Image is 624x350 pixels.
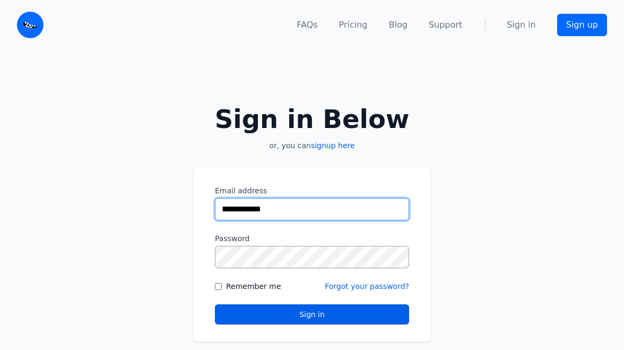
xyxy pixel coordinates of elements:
[193,106,431,132] h2: Sign in Below
[297,19,317,31] a: FAQs
[226,281,281,292] label: Remember me
[193,140,431,151] p: or, you can
[325,282,409,291] a: Forgot your password?
[507,19,536,31] a: Sign in
[17,12,44,38] img: Email Monster
[215,185,409,196] label: Email address
[389,19,408,31] a: Blog
[429,19,462,31] a: Support
[557,14,607,36] a: Sign up
[215,233,409,244] label: Password
[215,304,409,325] button: Sign in
[339,19,368,31] a: Pricing
[311,141,355,150] a: signup here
